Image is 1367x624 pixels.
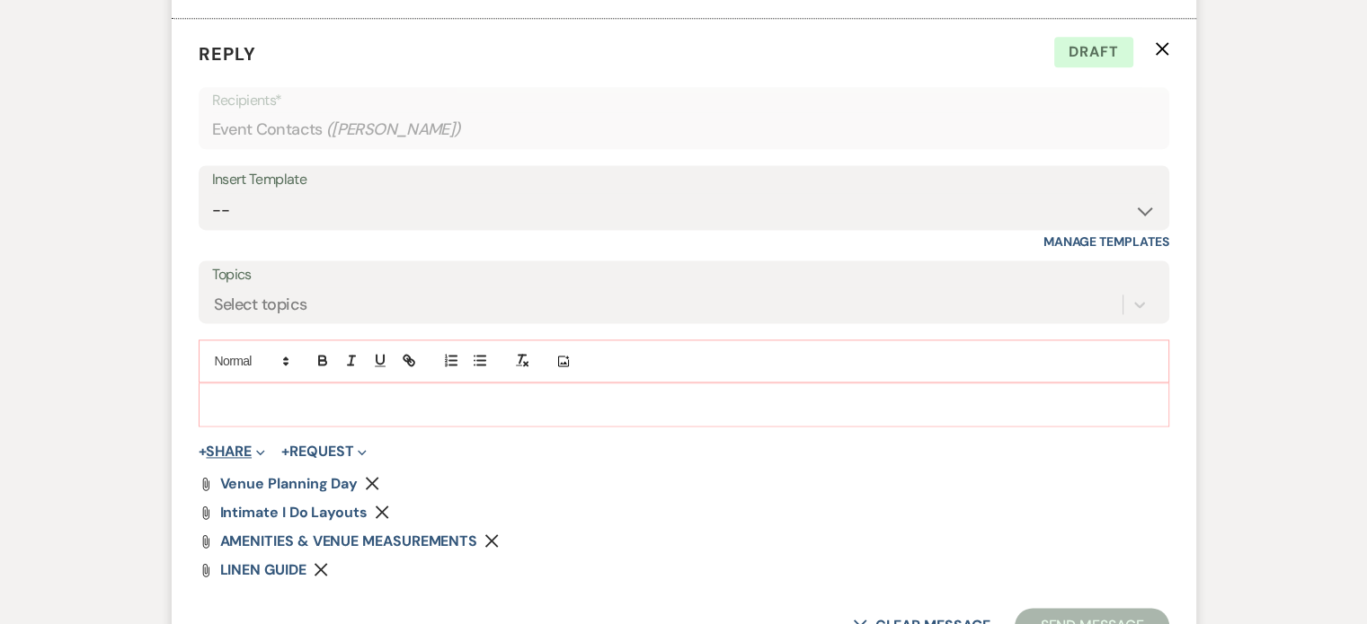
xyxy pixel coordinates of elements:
a: Manage Templates [1043,233,1169,250]
span: + [281,444,289,459]
span: Reply [199,42,256,66]
a: Venue Planning Day [220,477,359,491]
span: Intimate I Do layouts [220,503,368,522]
span: ( [PERSON_NAME] ) [326,118,461,142]
span: Draft [1054,37,1133,67]
button: Share [199,444,266,459]
span: + [199,444,207,459]
span: LINEN GUIDE [220,560,306,579]
div: Insert Template [212,167,1156,193]
p: Recipients* [212,89,1156,112]
a: Intimate I Do layouts [220,505,368,520]
span: AMENITIES & VENUE MEASUREMENTS [220,532,478,550]
a: LINEN GUIDE [220,563,306,577]
span: Venue Planning Day [220,474,359,493]
button: Request [281,444,367,459]
label: Topics [212,262,1156,288]
div: Select topics [214,293,307,317]
a: AMENITIES & VENUE MEASUREMENTS [220,534,478,549]
div: Event Contacts [212,112,1156,147]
